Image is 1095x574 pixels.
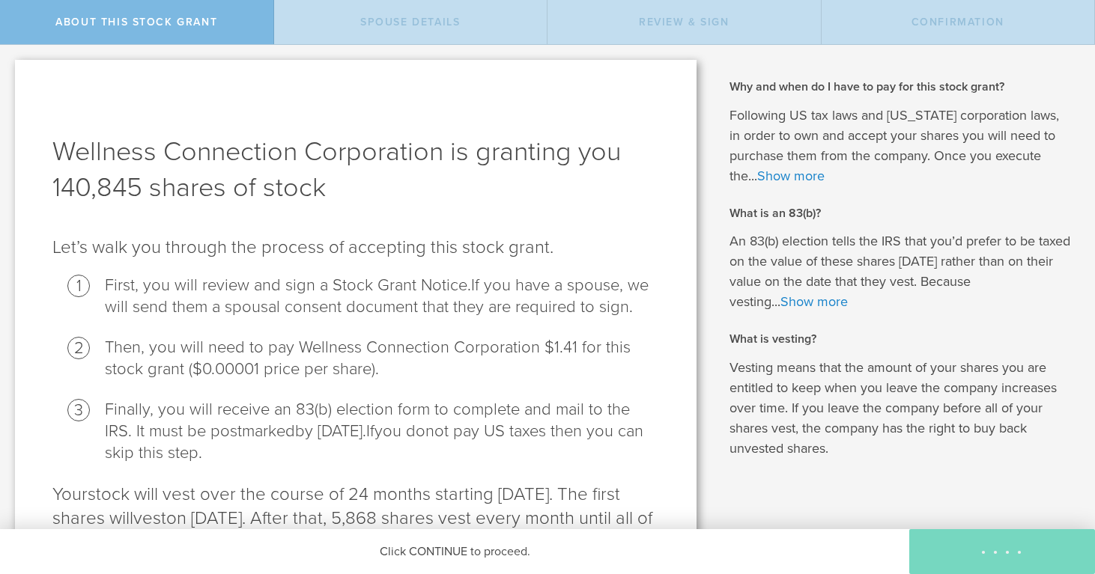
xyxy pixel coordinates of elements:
h2: What is an 83(b)? [730,205,1073,222]
h2: Why and when do I have to pay for this stock grant? [730,79,1073,95]
li: Then, you will need to pay Wellness Connection Corporation $1.41 for this stock grant ($0.00001 p... [105,337,659,380]
li: First, you will review and sign a Stock Grant Notice. [105,275,659,318]
p: Vesting means that the amount of your shares you are entitled to keep when you leave the company ... [730,358,1073,459]
span: Confirmation [912,16,1004,28]
span: About this stock grant [55,16,217,28]
li: Finally, you will receive an 83(b) election form to complete and mail to the IRS . It must be pos... [105,399,659,464]
p: stock will vest over the course of 24 months starting [DATE]. The first shares will on [DATE]. Af... [52,483,659,555]
p: Let’s walk you through the process of accepting this stock grant . [52,236,659,260]
span: vest [133,507,166,529]
p: An 83(b) election tells the IRS that you’d prefer to be taxed on the value of these shares [DATE]... [730,231,1073,312]
span: Your [52,483,88,505]
a: Show more [757,168,825,184]
h2: What is vesting? [730,331,1073,347]
span: Spouse Details [360,16,460,28]
span: you do [374,421,425,441]
p: Following US tax laws and [US_STATE] corporation laws, in order to own and accept your shares you... [730,106,1073,186]
span: by [DATE]. [295,421,366,441]
span: Review & Sign [639,16,730,28]
a: Show more [780,293,848,310]
h1: Wellness Connection Corporation is granting you 140,845 shares of stock [52,134,659,206]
